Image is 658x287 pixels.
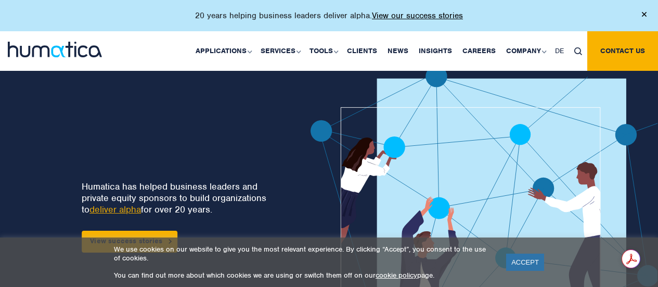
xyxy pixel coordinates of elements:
[82,181,273,215] p: Humatica has helped business leaders and private equity sponsors to build organizations to for ov...
[114,271,493,280] p: You can find out more about which cookies we are using or switch them off on our page.
[506,254,544,271] a: ACCEPT
[195,10,463,21] p: 20 years helping business leaders deliver alpha.
[304,31,342,71] a: Tools
[376,271,417,280] a: cookie policy
[8,42,102,57] img: logo
[382,31,414,71] a: News
[555,46,564,55] span: DE
[114,245,493,263] p: We use cookies on our website to give you the most relevant experience. By clicking “Accept”, you...
[414,31,457,71] a: Insights
[82,231,177,253] a: View success stories
[255,31,304,71] a: Services
[550,31,569,71] a: DE
[501,31,550,71] a: Company
[457,31,501,71] a: Careers
[372,10,463,21] a: View our success stories
[342,31,382,71] a: Clients
[89,204,141,215] a: deliver alpha
[587,31,658,71] a: Contact us
[190,31,255,71] a: Applications
[574,47,582,55] img: search_icon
